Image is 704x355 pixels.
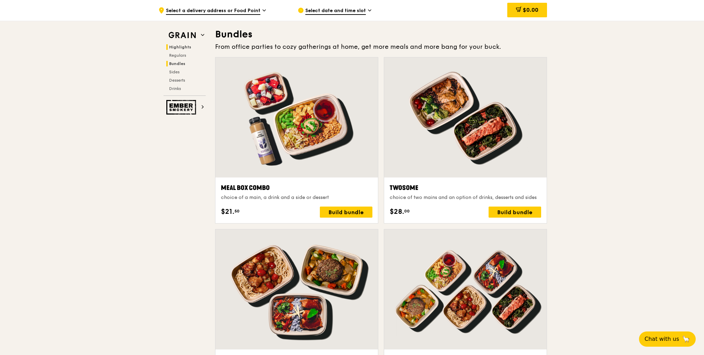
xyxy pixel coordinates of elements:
span: $0.00 [523,7,538,13]
span: Chat with us [645,335,679,343]
span: Highlights [169,45,191,49]
div: choice of a main, a drink and a side or dessert [221,194,372,201]
span: 00 [404,208,410,214]
div: Build bundle [320,207,372,218]
span: 50 [234,208,240,214]
button: Chat with us🦙 [639,331,696,347]
div: Meal Box Combo [221,183,372,193]
div: From office parties to cozy gatherings at home, get more meals and more bang for your buck. [215,42,547,52]
span: Select a delivery address or Food Point [166,7,260,15]
span: Drinks [169,86,181,91]
span: Desserts [169,78,185,83]
span: Regulars [169,53,186,58]
span: $28. [390,207,404,217]
img: Ember Smokery web logo [166,100,198,115]
div: Build bundle [489,207,541,218]
span: Bundles [169,61,185,66]
span: $21. [221,207,234,217]
span: Sides [169,70,179,74]
div: choice of two mains and an option of drinks, desserts and sides [390,194,541,201]
h3: Bundles [215,28,547,40]
span: 🦙 [682,335,690,343]
img: Grain web logo [166,29,198,42]
div: Twosome [390,183,541,193]
span: Select date and time slot [305,7,366,15]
